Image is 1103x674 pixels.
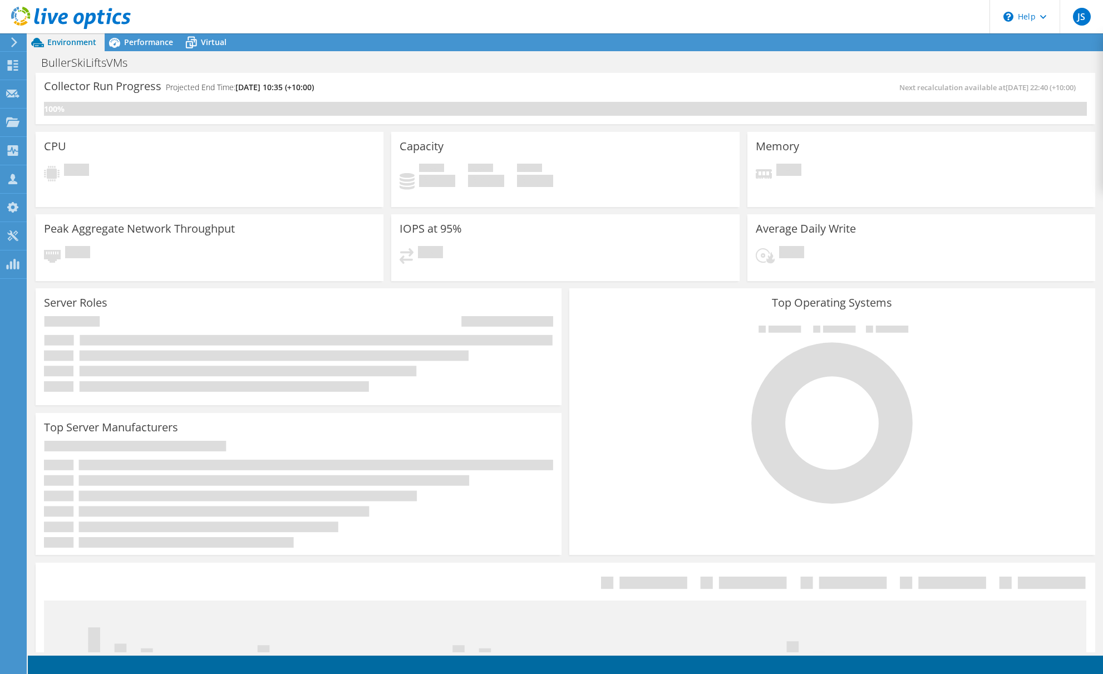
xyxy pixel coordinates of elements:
[776,164,801,179] span: Pending
[468,175,504,187] h4: 0 GiB
[899,82,1081,92] span: Next recalculation available at
[47,37,96,47] span: Environment
[756,140,799,152] h3: Memory
[201,37,226,47] span: Virtual
[65,246,90,261] span: Pending
[400,223,462,235] h3: IOPS at 95%
[64,164,89,179] span: Pending
[517,164,542,175] span: Total
[419,175,455,187] h4: 0 GiB
[166,81,314,94] h4: Projected End Time:
[36,57,145,69] h1: BullerSkiLiftsVMs
[124,37,173,47] span: Performance
[517,175,553,187] h4: 0 GiB
[44,421,178,434] h3: Top Server Manufacturers
[468,164,493,175] span: Free
[1006,82,1076,92] span: [DATE] 22:40 (+10:00)
[578,297,1087,309] h3: Top Operating Systems
[779,246,804,261] span: Pending
[44,140,66,152] h3: CPU
[756,223,856,235] h3: Average Daily Write
[419,164,444,175] span: Used
[44,297,107,309] h3: Server Roles
[1073,8,1091,26] span: JS
[418,246,443,261] span: Pending
[400,140,444,152] h3: Capacity
[1003,12,1013,22] svg: \n
[235,82,314,92] span: [DATE] 10:35 (+10:00)
[44,223,235,235] h3: Peak Aggregate Network Throughput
